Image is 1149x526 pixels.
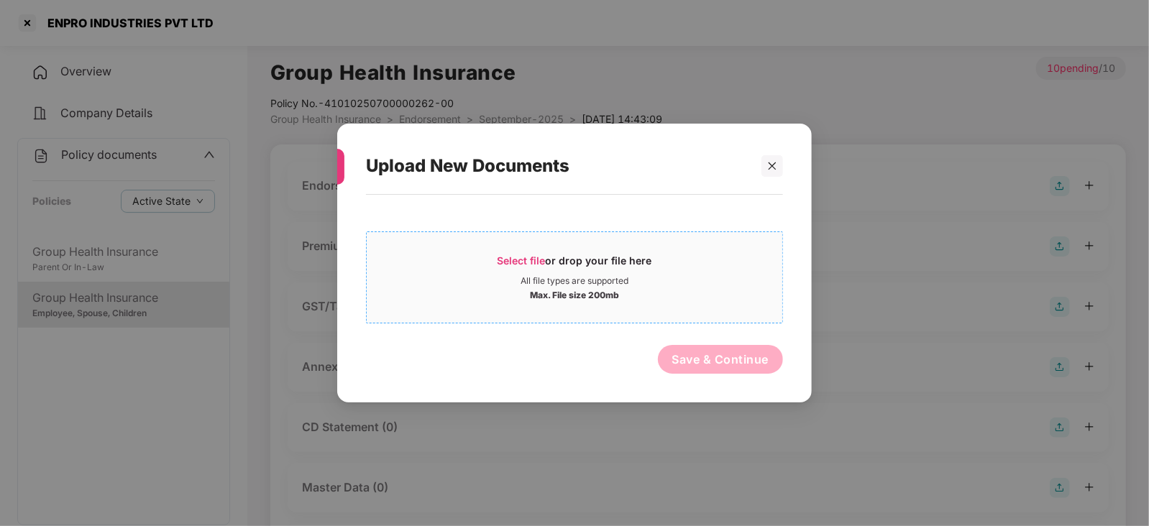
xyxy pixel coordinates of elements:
span: Select fileor drop your file hereAll file types are supportedMax. File size 200mb [367,243,782,312]
div: Max. File size 200mb [530,287,619,301]
div: or drop your file here [498,254,652,275]
div: All file types are supported [521,275,628,287]
button: Save & Continue [658,345,784,374]
span: close [767,161,777,171]
div: Upload New Documents [366,138,749,194]
span: Select file [498,254,546,267]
